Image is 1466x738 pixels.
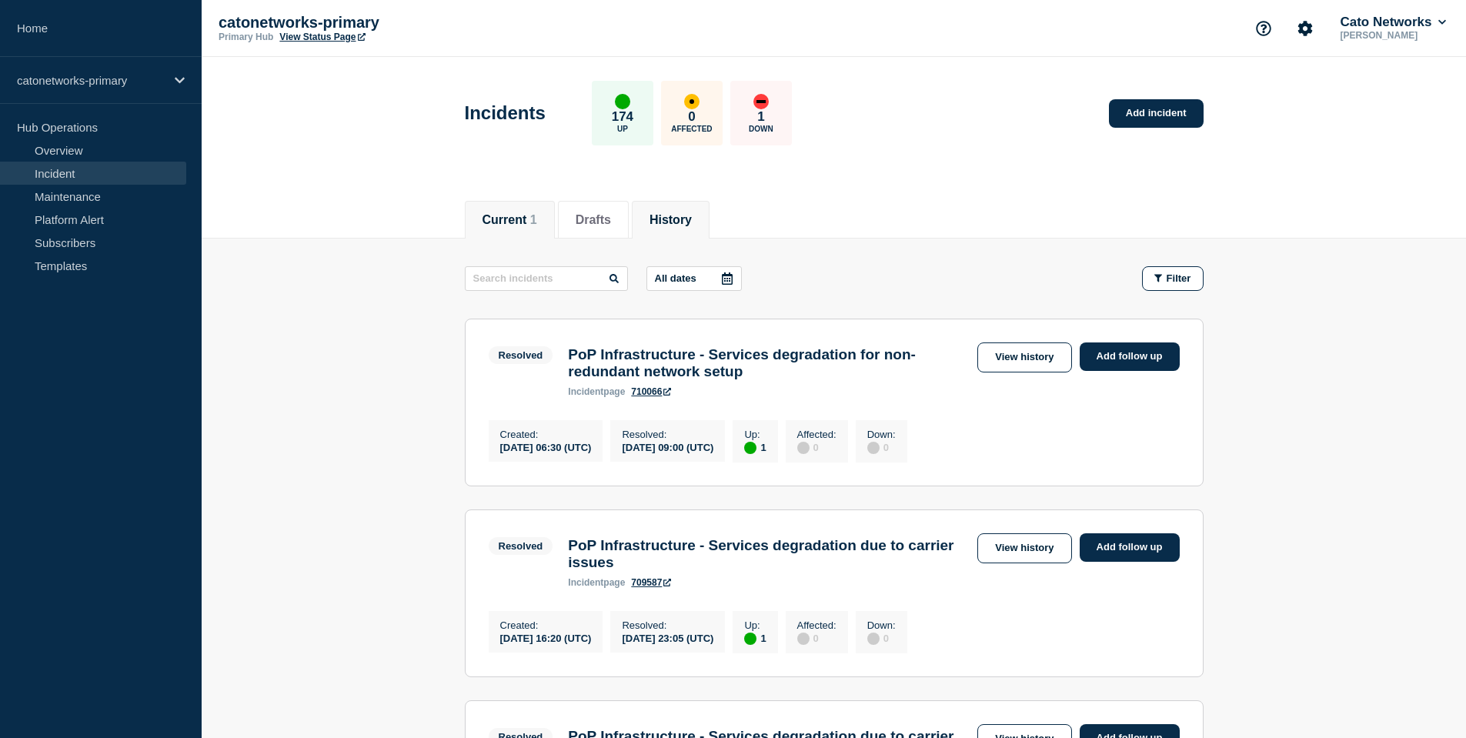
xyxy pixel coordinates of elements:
p: Affected [671,125,712,133]
div: 1 [744,631,766,645]
span: 1 [530,213,537,226]
button: Drafts [576,213,611,227]
p: page [568,577,625,588]
a: View history [977,533,1071,563]
div: [DATE] 23:05 (UTC) [622,631,713,644]
div: [DATE] 09:00 (UTC) [622,440,713,453]
p: Up [617,125,628,133]
span: Resolved [489,346,553,364]
p: Up : [744,429,766,440]
p: catonetworks-primary [17,74,165,87]
button: All dates [646,266,742,291]
span: Resolved [489,537,553,555]
div: disabled [867,633,880,645]
p: Primary Hub [219,32,273,42]
p: [PERSON_NAME] [1337,30,1449,41]
div: 0 [797,631,837,645]
span: incident [568,577,603,588]
p: Affected : [797,429,837,440]
p: catonetworks-primary [219,14,526,32]
div: affected [684,94,700,109]
button: Current 1 [483,213,537,227]
div: up [744,633,756,645]
p: Resolved : [622,429,713,440]
h1: Incidents [465,102,546,124]
a: Add follow up [1080,342,1180,371]
span: Filter [1167,272,1191,284]
span: incident [568,386,603,397]
a: Add follow up [1080,533,1180,562]
div: down [753,94,769,109]
p: Down [749,125,773,133]
button: Cato Networks [1337,15,1449,30]
p: Down : [867,619,896,631]
p: 174 [612,109,633,125]
p: page [568,386,625,397]
div: [DATE] 16:20 (UTC) [500,631,592,644]
a: 709587 [631,577,671,588]
a: View Status Page [279,32,365,42]
p: Resolved : [622,619,713,631]
div: 0 [867,440,896,454]
p: Created : [500,429,592,440]
p: Affected : [797,619,837,631]
p: Up : [744,619,766,631]
p: All dates [655,272,696,284]
div: 1 [744,440,766,454]
div: up [615,94,630,109]
div: up [744,442,756,454]
button: History [650,213,692,227]
div: disabled [867,442,880,454]
button: Support [1247,12,1280,45]
div: disabled [797,442,810,454]
input: Search incidents [465,266,628,291]
div: disabled [797,633,810,645]
p: 1 [757,109,764,125]
button: Account settings [1289,12,1321,45]
a: 710066 [631,386,671,397]
p: Created : [500,619,592,631]
a: View history [977,342,1071,372]
div: [DATE] 06:30 (UTC) [500,440,592,453]
h3: PoP Infrastructure - Services degradation for non-redundant network setup [568,346,970,380]
h3: PoP Infrastructure - Services degradation due to carrier issues [568,537,970,571]
p: Down : [867,429,896,440]
div: 0 [867,631,896,645]
a: Add incident [1109,99,1204,128]
button: Filter [1142,266,1204,291]
p: 0 [688,109,695,125]
div: 0 [797,440,837,454]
